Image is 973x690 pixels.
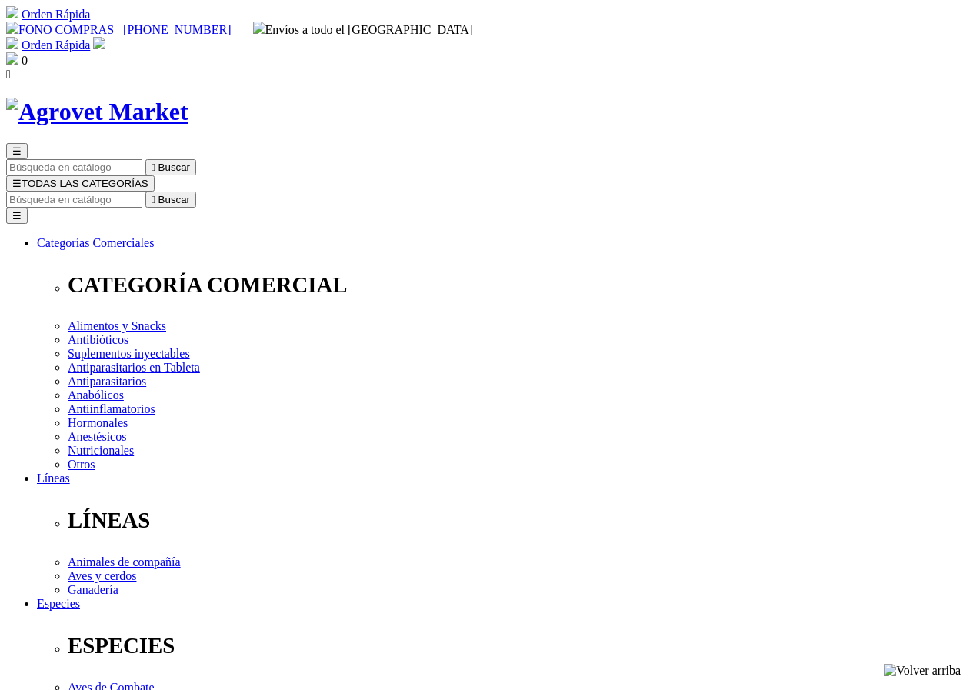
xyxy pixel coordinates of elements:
button:  Buscar [145,159,196,175]
span: ☰ [12,178,22,189]
img: shopping-bag.svg [6,52,18,65]
button:  Buscar [145,192,196,208]
img: shopping-cart.svg [6,37,18,49]
span: Buscar [158,162,190,173]
img: Volver arriba [884,664,961,678]
button: ☰TODAS LAS CATEGORÍAS [6,175,155,192]
span: Buscar [158,194,190,205]
a: Líneas [37,472,70,485]
input: Buscar [6,159,142,175]
span: ☰ [12,145,22,157]
button: ☰ [6,143,28,159]
a: Nutricionales [68,444,134,457]
i:  [6,68,11,81]
p: CATEGORÍA COMERCIAL [68,272,967,298]
i:  [152,162,155,173]
img: user.svg [93,37,105,49]
input: Buscar [6,192,142,208]
img: Agrovet Market [6,98,188,126]
a: Acceda a su cuenta de cliente [93,38,105,52]
a: Antiparasitarios [68,375,146,388]
a: Alimentos y Snacks [68,319,166,332]
a: Hormonales [68,416,128,429]
span: Envíos a todo el [GEOGRAPHIC_DATA] [253,23,474,36]
button: ☰ [6,208,28,224]
p: ESPECIES [68,633,967,658]
a: [PHONE_NUMBER] [123,23,231,36]
a: Antiinflamatorios [68,402,155,415]
a: Anestésicos [68,430,126,443]
a: Otros [68,458,95,471]
a: Orden Rápida [22,38,90,52]
a: Orden Rápida [22,8,90,21]
a: FONO COMPRAS [6,23,114,36]
img: delivery-truck.svg [253,22,265,34]
img: phone.svg [6,22,18,34]
a: Antibióticos [68,333,128,346]
img: shopping-cart.svg [6,6,18,18]
i:  [152,194,155,205]
a: Categorías Comerciales [37,236,154,249]
iframe: Brevo live chat [8,523,265,682]
a: Anabólicos [68,388,124,402]
a: Antiparasitarios en Tableta [68,361,200,374]
p: LÍNEAS [68,508,967,533]
a: Suplementos inyectables [68,347,190,360]
span: 0 [22,54,28,67]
